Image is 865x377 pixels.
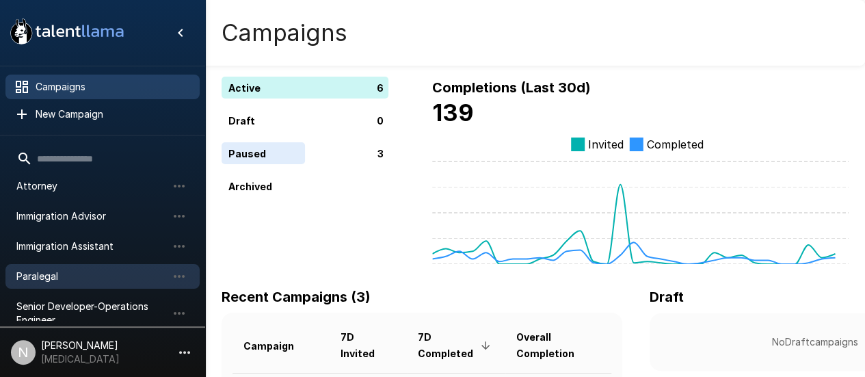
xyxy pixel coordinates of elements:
[243,338,312,354] span: Campaign
[377,146,384,161] p: 3
[516,329,600,362] span: Overall Completion
[650,289,684,305] b: Draft
[418,329,494,362] span: 7D Completed
[432,79,591,96] b: Completions (Last 30d)
[340,329,395,362] span: 7D Invited
[377,114,384,128] p: 0
[432,99,474,127] b: 139
[222,289,371,305] b: Recent Campaigns (3)
[377,81,384,95] p: 6
[222,18,347,47] h4: Campaigns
